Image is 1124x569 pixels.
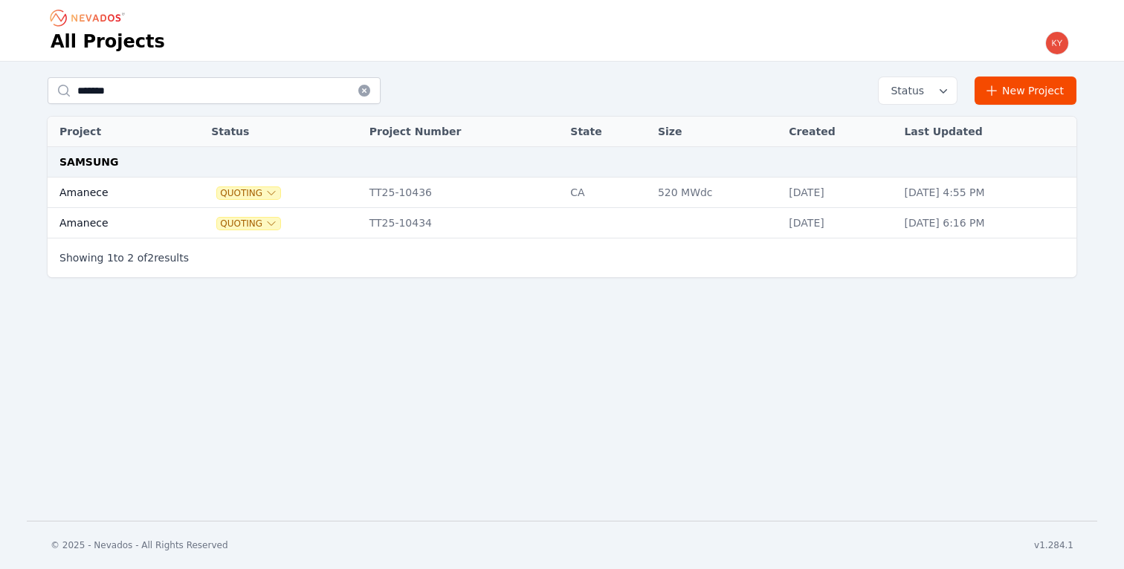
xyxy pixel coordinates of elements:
[127,252,134,264] span: 2
[48,147,1076,178] td: SAMSUNG
[897,178,1076,208] td: [DATE] 4:55 PM
[48,178,176,208] td: Amanece
[781,208,897,238] td: [DATE]
[781,178,897,208] td: [DATE]
[204,117,362,147] th: Status
[650,117,781,147] th: Size
[51,539,228,551] div: © 2025 - Nevados - All Rights Reserved
[563,178,650,208] td: CA
[48,208,1076,238] tr: AmaneceQuotingTT25-10434[DATE][DATE] 6:16 PM
[897,117,1076,147] th: Last Updated
[147,252,154,264] span: 2
[107,252,114,264] span: 1
[975,77,1076,105] a: New Project
[650,178,781,208] td: 520 MWdc
[362,117,563,147] th: Project Number
[563,117,650,147] th: State
[879,77,957,104] button: Status
[51,6,129,30] nav: Breadcrumb
[897,208,1076,238] td: [DATE] 6:16 PM
[48,178,1076,208] tr: AmaneceQuotingTT25-10436CA520 MWdc[DATE][DATE] 4:55 PM
[1045,31,1069,55] img: kyle.macdougall@nevados.solar
[1034,539,1073,551] div: v1.284.1
[51,30,165,53] h1: All Projects
[59,250,189,265] p: Showing to of results
[362,208,563,238] td: TT25-10434
[781,117,897,147] th: Created
[362,178,563,208] td: TT25-10436
[217,187,280,199] button: Quoting
[885,83,924,98] span: Status
[48,117,176,147] th: Project
[48,208,176,238] td: Amanece
[217,218,280,230] button: Quoting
